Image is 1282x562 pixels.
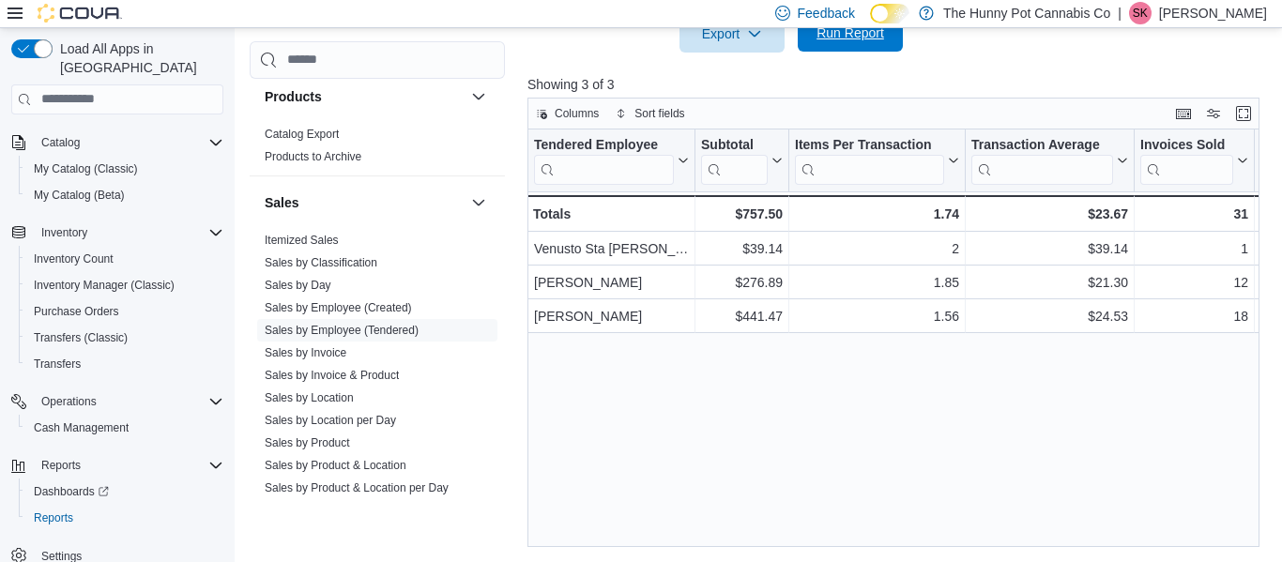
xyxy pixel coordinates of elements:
button: Products [467,85,490,108]
button: Invoices Sold [1140,137,1248,185]
a: Purchase Orders [26,300,127,323]
div: Invoices Sold [1140,137,1233,155]
button: Tendered Employee [534,137,689,185]
span: Cash Management [34,420,129,435]
span: Load All Apps in [GEOGRAPHIC_DATA] [53,39,223,77]
button: My Catalog (Beta) [19,182,231,208]
button: Purchase Orders [19,298,231,325]
a: Inventory Count [26,248,121,270]
span: Reports [41,458,81,473]
img: Cova [38,4,122,23]
span: My Catalog (Beta) [26,184,223,206]
div: Products [250,123,505,175]
div: $757.50 [701,203,783,225]
span: Reports [34,510,73,525]
span: Sales by Employee (Tendered) [265,323,419,338]
a: Itemized Sales [265,234,339,247]
button: Inventory Manager (Classic) [19,272,231,298]
button: Inventory [34,221,95,244]
span: Dark Mode [870,23,871,24]
div: Venusto Sta [PERSON_NAME] III [534,237,689,260]
div: 1 [1140,237,1248,260]
span: Sort fields [634,106,684,121]
span: Transfers (Classic) [26,327,223,349]
div: Sarah Kailan [1129,2,1152,24]
p: The Hunny Pot Cannabis Co [943,2,1110,24]
a: Products to Archive [265,150,361,163]
button: Display options [1202,102,1225,125]
span: Sales by Product & Location [265,458,406,473]
div: $24.53 [971,305,1128,327]
div: $276.89 [701,271,783,294]
button: Operations [34,390,104,413]
button: Transfers (Classic) [19,325,231,351]
div: Items Per Transaction [795,137,944,155]
a: Sales by Classification [265,256,377,269]
div: $441.47 [701,305,783,327]
span: Sales by Product [265,435,350,450]
span: Cash Management [26,417,223,439]
button: Reports [19,505,231,531]
div: Invoices Sold [1140,137,1233,185]
button: Catalog [4,129,231,156]
span: Dashboards [34,484,109,499]
a: Sales by Day [265,279,331,292]
button: Products [265,87,464,106]
button: Items Per Transaction [795,137,959,185]
a: Reports [26,507,81,529]
span: Inventory Count [26,248,223,270]
a: Sales by Location [265,391,354,404]
span: Reports [26,507,223,529]
button: My Catalog (Classic) [19,156,231,182]
span: My Catalog (Beta) [34,188,125,203]
button: Inventory [4,220,231,246]
div: Tendered Employee [534,137,674,185]
a: Transfers (Classic) [26,327,135,349]
button: Enter fullscreen [1232,102,1255,125]
div: 1.56 [795,305,959,327]
span: Sales by Classification [265,255,377,270]
span: Sales by Location per Day [265,413,396,428]
span: Sales by Product & Location per Day [265,480,449,495]
button: Keyboard shortcuts [1172,102,1195,125]
button: Columns [528,102,606,125]
span: Export [691,15,773,53]
span: Transfers [34,357,81,372]
div: 18 [1140,305,1248,327]
span: Sales by Location [265,390,354,405]
button: Reports [4,452,231,478]
div: Subtotal [701,137,768,155]
a: Sales by Product & Location [265,459,406,472]
a: Dashboards [19,478,231,505]
span: Dashboards [26,480,223,503]
div: [PERSON_NAME] [534,305,689,327]
span: Sales by Invoice & Product [265,368,399,383]
span: Reports [34,454,223,477]
button: Subtotal [701,137,783,185]
a: Inventory Manager (Classic) [26,274,182,296]
a: Dashboards [26,480,116,503]
p: Showing 3 of 3 [527,75,1267,94]
span: Inventory [41,225,87,240]
button: Sort fields [608,102,692,125]
span: Run Report [817,23,884,42]
p: [PERSON_NAME] [1159,2,1267,24]
span: Catalog [34,131,223,154]
a: Catalog Export [265,128,339,141]
div: 31 [1140,203,1248,225]
span: Feedback [798,4,855,23]
span: Inventory [34,221,223,244]
div: Tendered Employee [534,137,674,155]
div: [PERSON_NAME] [534,271,689,294]
button: Sales [265,193,464,212]
span: Catalog Export [265,127,339,142]
button: Transaction Average [971,137,1128,185]
div: $39.14 [971,237,1128,260]
div: Sales [250,229,505,529]
div: 12 [1140,271,1248,294]
span: Operations [34,390,223,413]
span: Sales by Employee (Created) [265,300,412,315]
a: Sales by Product [265,436,350,449]
button: Export [679,15,785,53]
span: Inventory Count [34,251,114,266]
